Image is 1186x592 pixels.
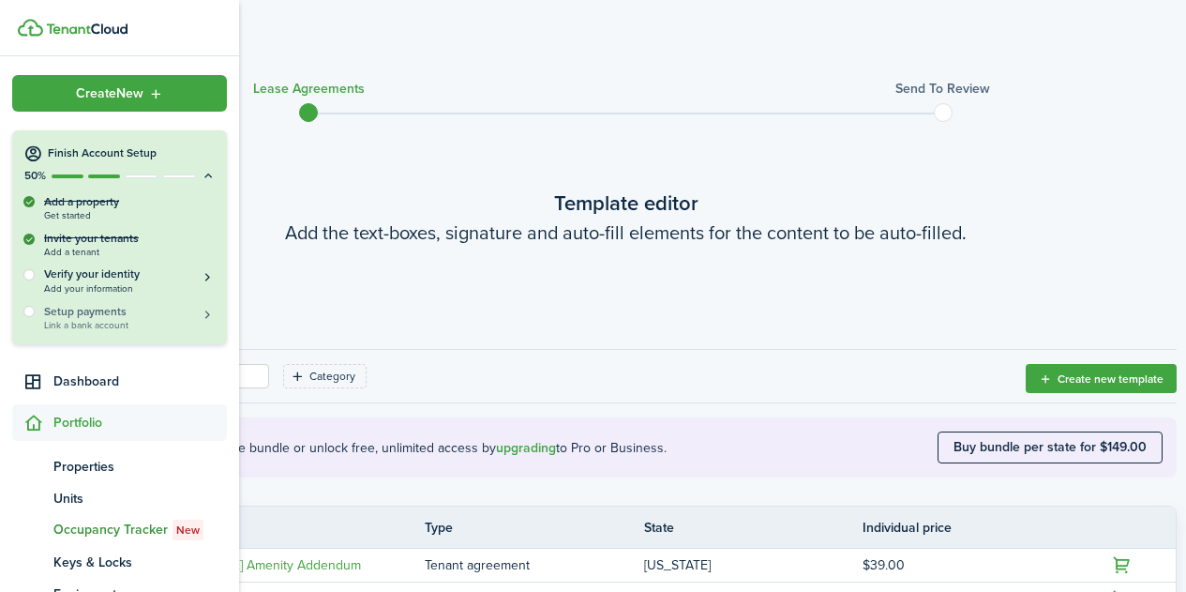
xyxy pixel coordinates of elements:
[425,553,644,578] td: Tenant agreement
[53,489,227,509] span: Units
[75,188,1177,219] wizard-step-header-title: Template editor
[863,518,1082,538] th: Individual price
[12,363,227,400] a: Dashboard
[644,518,863,538] th: State
[1109,553,1135,579] button: Upgrade
[75,219,1177,247] wizard-step-header-description: Add the text-boxes, signature and auto-fill elements for the content to be auto-filled.
[53,372,227,391] span: Dashboard
[644,553,863,578] td: [US_STATE]
[12,450,227,482] a: Properties
[1026,364,1177,393] button: Create new template
[12,482,227,514] a: Units
[53,520,227,540] span: Occupancy Tracker
[425,518,644,538] th: Type
[44,266,216,294] button: Verify your identityAdd your information
[309,368,355,385] filter-tag-label: Category
[253,79,365,99] h3: Lease Agreements
[48,145,216,161] h4: Finish Account Setup
[44,283,216,294] span: Add your information
[53,457,227,477] span: Properties
[76,87,143,100] span: Create New
[44,303,216,330] a: Setup paymentsLink a bank account
[162,518,425,538] th: Template
[126,438,938,458] explanation-description: Only $149.00 for the bundle or unlock free, unlimited access by to Pro or Business.
[12,130,227,184] button: Finish Account Setup50%
[283,364,367,388] filter-tag: Open filter
[12,75,227,112] button: Open menu
[18,19,43,37] img: TenantCloud
[23,168,47,184] p: 50%
[496,441,556,456] button: upgrading
[44,266,216,282] h5: Verify your identity
[44,320,216,330] span: Link a bank account
[12,546,227,578] a: Keys & Locks
[176,555,361,575] a: [US_STATE] Amenity Addendum
[938,432,1163,463] button: Buy bundle per state for $149.00
[863,553,1082,578] td: $39.00
[12,514,227,546] a: Occupancy TrackerNew
[12,193,227,344] div: Finish Account Setup50%
[53,553,227,572] span: Keys & Locks
[176,522,200,539] span: New
[44,303,216,320] h5: Setup payments
[895,79,990,99] h3: Send to review
[46,23,128,35] img: TenantCloud
[53,413,227,433] span: Portfolio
